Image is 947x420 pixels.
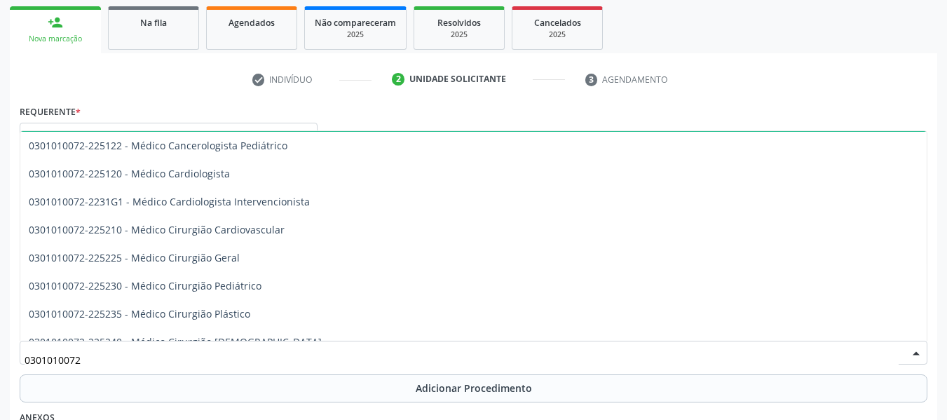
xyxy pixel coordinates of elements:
span: Não compareceram [315,17,396,29]
div: 2025 [315,29,396,40]
div: Unidade solicitante [409,73,506,86]
span: Resolvidos [437,17,481,29]
span: 0301010072-225230 - Médico Cirurgião Pediátrico [29,279,261,292]
button: Adicionar Procedimento [20,374,927,402]
input: Buscar por procedimento [25,346,899,374]
span: Cancelados [534,17,581,29]
span: Na fila [140,17,167,29]
label: Requerente [20,101,81,123]
span: 0301010072-225225 - Médico Cirurgião Geral [29,251,240,264]
span: Paciente [25,128,289,142]
span: 0301010072-225235 - Médico Cirurgião Plástico [29,307,250,320]
span: 0301010072-225120 - Médico Cardiologista [29,167,230,180]
span: 0301010072-2231G1 - Médico Cardiologista Intervencionista [29,195,310,208]
div: 2025 [522,29,592,40]
span: Adicionar Procedimento [416,381,532,395]
span: 0301010072-225240 - Médico Cirurgião [DEMOGRAPHIC_DATA] [29,335,322,348]
span: 0301010072-225210 - Médico Cirurgião Cardiovascular [29,223,285,236]
div: Nova marcação [20,34,91,44]
span: 0301010072-225122 - Médico Cancerologista Pediátrico [29,139,287,152]
div: person_add [48,15,63,30]
div: 2025 [424,29,494,40]
span: Agendados [229,17,275,29]
div: 2 [392,73,404,86]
